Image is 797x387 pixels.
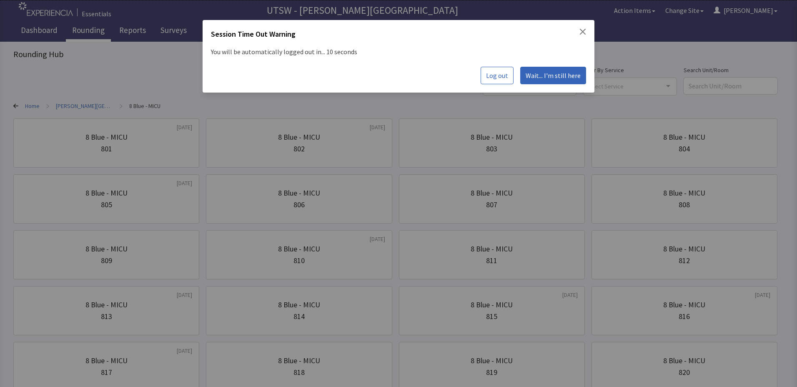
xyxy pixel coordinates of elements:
button: Close [579,28,586,35]
span: Wait... I'm still here [526,70,581,80]
h2: Session Time Out Warning [211,28,296,43]
button: Log out [481,67,514,84]
p: You will be automatically logged out in... 10 seconds [211,43,586,60]
span: Log out [486,70,508,80]
button: Wait... I'm still here [520,67,586,84]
